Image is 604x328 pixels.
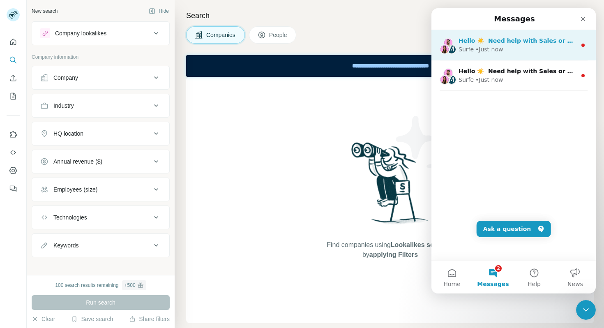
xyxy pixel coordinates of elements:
[27,37,42,46] div: Surfe
[32,68,169,88] button: Company
[27,67,42,76] div: Surfe
[186,55,594,77] iframe: Banner
[32,7,58,15] div: New search
[32,23,169,43] button: Company lookalikes
[15,67,25,76] div: M
[46,273,77,279] span: Messages
[32,236,169,255] button: Keywords
[12,273,29,279] span: Home
[7,181,20,196] button: Feedback
[186,10,594,21] h4: Search
[7,71,20,85] button: Enrich CSV
[7,127,20,142] button: Use Surfe on LinkedIn
[7,53,20,67] button: Search
[12,60,22,70] img: Christian avatar
[45,213,120,229] button: Ask a question
[71,315,113,323] button: Save search
[55,29,106,37] div: Company lookalikes
[53,241,78,249] div: Keywords
[55,280,146,290] div: 100 search results remaining
[27,29,244,36] span: Hello ☀️ ​ Need help with Sales or Support? We've got you covered!
[44,37,71,46] div: • Just now
[53,129,83,138] div: HQ location
[7,145,20,160] button: Use Surfe API
[44,67,71,76] div: • Just now
[123,252,164,285] button: News
[324,240,456,260] span: Find companies using or by
[124,282,136,289] div: + 500
[82,252,123,285] button: Help
[53,185,97,194] div: Employees (size)
[129,315,170,323] button: Share filters
[41,252,82,285] button: Messages
[369,251,418,258] span: applying Filters
[390,110,464,184] img: Surfe Illustration - Stars
[7,163,20,178] button: Dashboard
[136,273,152,279] span: News
[53,74,78,82] div: Company
[32,124,169,143] button: HQ location
[32,180,169,199] button: Employees (size)
[431,8,596,293] iframe: Intercom live chat
[8,67,18,76] img: Aurélie avatar
[53,157,102,166] div: Annual revenue ($)
[143,5,175,17] button: Hide
[576,300,596,320] iframe: Intercom live chat
[7,89,20,104] button: My lists
[32,208,169,227] button: Technologies
[32,53,170,61] p: Company information
[391,241,448,248] span: Lookalikes search
[32,152,169,171] button: Annual revenue ($)
[96,273,109,279] span: Help
[269,31,288,39] span: People
[53,102,74,110] div: Industry
[32,96,169,115] button: Industry
[206,31,236,39] span: Companies
[348,140,433,232] img: Surfe Illustration - Woman searching with binoculars
[32,315,55,323] button: Clear
[7,35,20,49] button: Quick start
[53,213,87,222] div: Technologies
[27,60,244,66] span: Hello ☀️ ​ Need help with Sales or Support? We've got you covered!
